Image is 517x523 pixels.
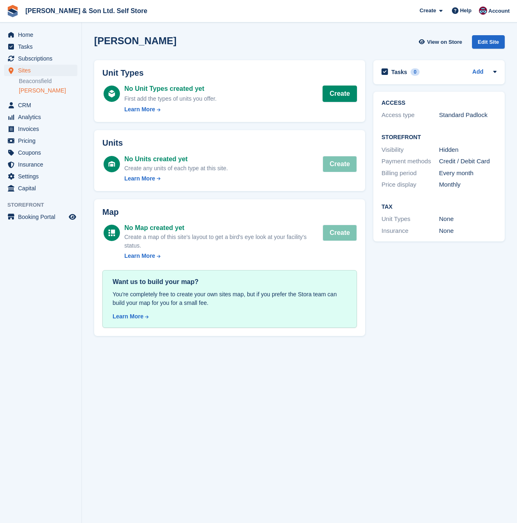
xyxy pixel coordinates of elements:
[124,105,155,114] div: Learn More
[124,223,323,233] div: No Map created yet
[4,53,77,64] a: menu
[439,145,497,155] div: Hidden
[420,7,436,15] span: Create
[22,4,151,18] a: [PERSON_NAME] & Son Ltd. Self Store
[124,95,217,102] span: First add the types of units you offer.
[102,68,357,78] h2: Unit Types
[102,207,357,217] h2: Map
[488,7,510,15] span: Account
[18,65,67,76] span: Sites
[439,180,497,189] div: Monthly
[108,161,115,167] img: unit-icn-white-d235c252c4782ee186a2df4c2286ac11bc0d7b43c5caf8ab1da4ff888f7e7cf9.svg
[18,171,67,182] span: Settings
[472,68,483,77] a: Add
[439,169,497,178] div: Every month
[18,29,67,41] span: Home
[382,110,439,120] div: Access type
[4,183,77,194] a: menu
[382,180,439,189] div: Price display
[323,225,357,241] button: Create
[382,134,497,141] h2: Storefront
[113,312,347,321] a: Learn More
[382,100,497,106] h2: ACCESS
[411,68,420,76] div: 0
[68,212,77,222] a: Preview store
[18,135,67,147] span: Pricing
[382,157,439,166] div: Payment methods
[124,84,217,94] div: No Unit Types created yet
[124,233,323,250] div: Create a map of this site's layout to get a bird's eye look at your facility's status.
[102,138,357,148] h2: Units
[382,226,439,236] div: Insurance
[18,211,67,223] span: Booking Portal
[108,90,115,97] img: unit-type-icn-white-16d13ffa02960716e5f9c6ef3da9be9de4fcf26b26518e163466bdfb0a71253c.svg
[439,157,497,166] div: Credit / Debit Card
[124,174,228,183] a: Learn More
[4,171,77,182] a: menu
[94,35,176,46] h2: [PERSON_NAME]
[472,35,505,49] div: Edit Site
[472,35,505,52] a: Edit Site
[4,135,77,147] a: menu
[124,164,228,173] div: Create any units of each type at this site.
[7,201,81,209] span: Storefront
[4,29,77,41] a: menu
[4,111,77,123] a: menu
[124,174,155,183] div: Learn More
[19,77,77,85] a: Beaconsfield
[19,87,77,95] a: [PERSON_NAME]
[18,53,67,64] span: Subscriptions
[382,169,439,178] div: Billing period
[7,5,19,17] img: stora-icon-8386f47178a22dfd0bd8f6a31ec36ba5ce8667c1dd55bd0f319d3a0aa187defe.svg
[108,230,115,236] img: map-icn-white-8b231986280072e83805622d3debb4903e2986e43859118e7b4002611c8ef794.svg
[4,211,77,223] a: menu
[4,123,77,135] a: menu
[382,204,497,210] h2: Tax
[4,159,77,170] a: menu
[323,86,357,102] a: Create
[18,183,67,194] span: Capital
[323,156,357,172] button: Create
[124,154,228,164] div: No Units created yet
[124,105,217,114] a: Learn More
[113,312,143,321] div: Learn More
[460,7,472,15] span: Help
[124,252,323,260] a: Learn More
[382,145,439,155] div: Visibility
[4,99,77,111] a: menu
[113,277,347,287] div: Want us to build your map?
[18,41,67,52] span: Tasks
[479,7,487,15] img: Ben Tripp
[4,65,77,76] a: menu
[427,38,462,46] span: View on Store
[382,214,439,224] div: Unit Types
[4,41,77,52] a: menu
[113,290,347,307] div: You're completely free to create your own sites map, but if you prefer the Stora team can build y...
[18,123,67,135] span: Invoices
[439,226,497,236] div: None
[439,110,497,120] div: Standard Padlock
[18,147,67,158] span: Coupons
[418,35,465,49] a: View on Store
[18,99,67,111] span: CRM
[18,111,67,123] span: Analytics
[439,214,497,224] div: None
[18,159,67,170] span: Insurance
[4,147,77,158] a: menu
[124,252,155,260] div: Learn More
[391,68,407,76] h2: Tasks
